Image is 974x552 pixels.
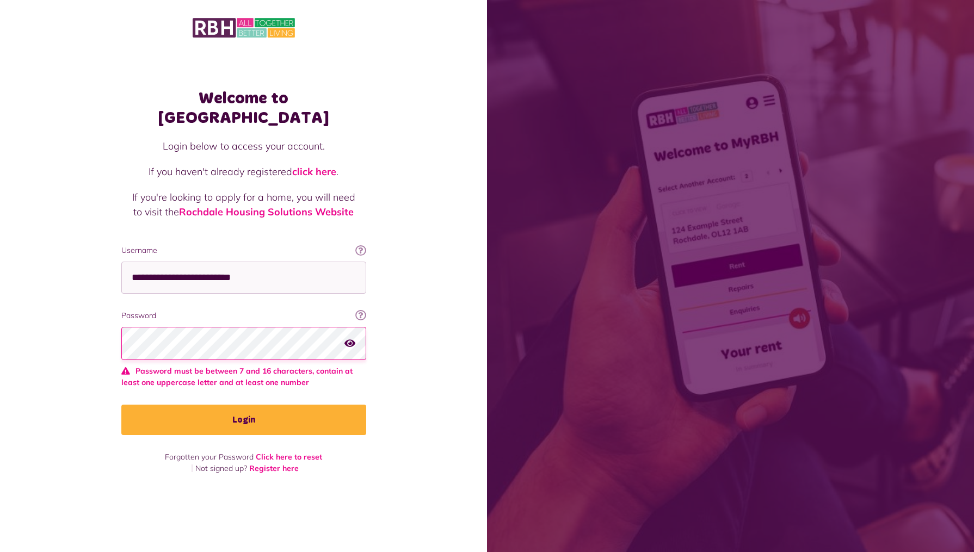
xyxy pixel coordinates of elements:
span: Password must be between 7 and 16 characters, contain at least one uppercase letter and at least ... [121,365,366,388]
span: Not signed up? [195,463,247,473]
a: Rochdale Housing Solutions Website [179,206,354,218]
a: Click here to reset [256,452,322,462]
p: If you're looking to apply for a home, you will need to visit the [132,190,355,219]
label: Password [121,310,366,321]
img: MyRBH [193,16,295,39]
label: Username [121,245,366,256]
span: Forgotten your Password [165,452,254,462]
a: click here [292,165,336,178]
h1: Welcome to [GEOGRAPHIC_DATA] [121,89,366,128]
a: Register here [249,463,299,473]
button: Login [121,405,366,435]
p: Login below to access your account. [132,139,355,153]
p: If you haven't already registered . [132,164,355,179]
